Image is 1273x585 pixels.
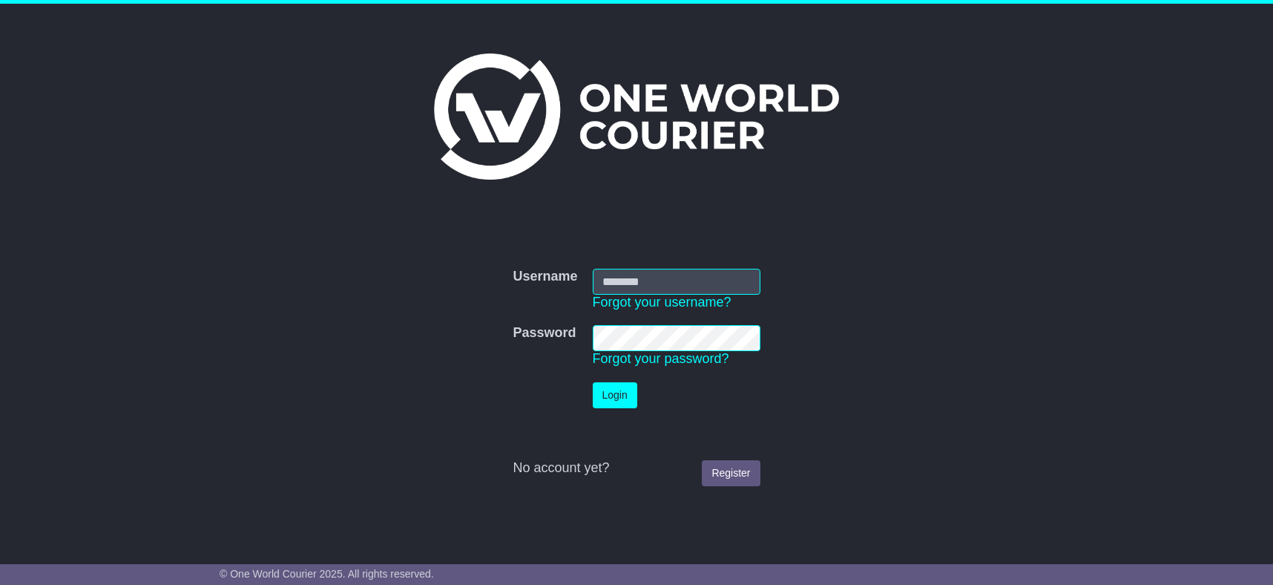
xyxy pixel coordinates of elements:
[593,351,729,366] a: Forgot your password?
[513,269,577,285] label: Username
[513,325,576,341] label: Password
[593,382,637,408] button: Login
[702,460,760,486] a: Register
[220,568,434,580] span: © One World Courier 2025. All rights reserved.
[513,460,760,477] div: No account yet?
[593,295,731,310] a: Forgot your username?
[434,53,839,180] img: One World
